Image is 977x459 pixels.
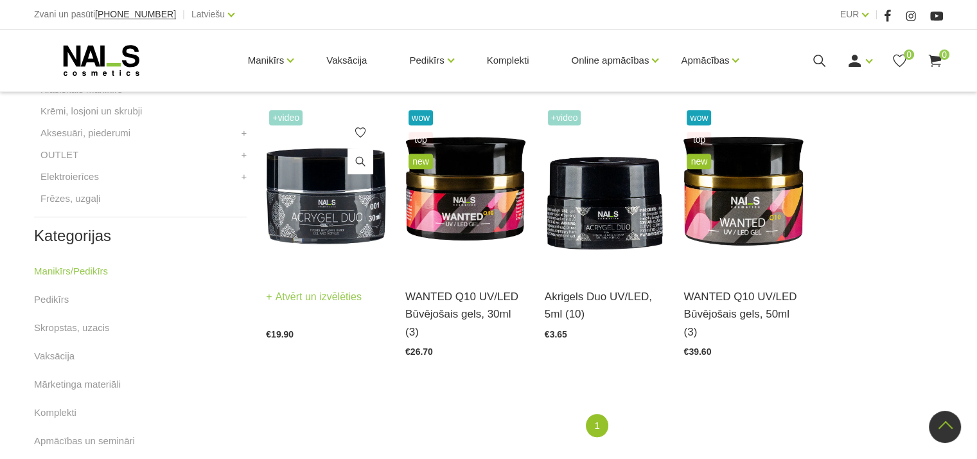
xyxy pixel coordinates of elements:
[266,288,362,306] a: Atvērt un izvēlēties
[875,6,877,22] span: |
[571,35,649,86] a: Online apmācības
[687,154,711,169] span: new
[927,53,943,69] a: 0
[40,125,130,141] a: Aksesuāri, piederumi
[409,35,444,86] a: Pedikīrs
[40,191,100,206] a: Frēzes, uzgaļi
[40,169,99,184] a: Elektroierīces
[34,264,108,279] a: Manikīrs/Pedikīrs
[316,30,377,91] a: Vaksācija
[269,110,303,125] span: +Video
[681,35,729,86] a: Apmācības
[840,6,859,22] a: EUR
[34,320,110,336] a: Skropstas, uzacis
[409,154,433,169] span: new
[545,329,567,339] span: €3.65
[904,50,914,60] span: 0
[939,50,949,60] span: 0
[477,30,540,91] a: Komplekti
[683,288,804,341] a: WANTED Q10 UV/LED Būvējošais gels, 50ml (3)
[248,35,285,86] a: Manikīrs
[242,125,247,141] a: +
[405,346,433,357] span: €26.70
[34,228,247,244] h2: Kategorijas
[548,110,581,125] span: +Video
[405,107,525,272] img: Gels WANTED NAILS cosmetics tehniķu komanda ir radījusi gelu, kas ilgi jau ir katra meistara mekl...
[266,414,943,438] nav: catalog-product-list
[34,377,121,392] a: Mārketinga materiāli
[266,107,386,272] img: Kas ir AKRIGELS “DUO GEL” un kādas problēmas tas risina?• Tas apvieno ērti modelējamā akrigela un...
[34,292,69,307] a: Pedikīrs
[687,132,711,147] span: top
[409,132,433,147] span: top
[409,110,433,125] span: wow
[683,346,711,357] span: €39.60
[242,147,247,163] a: +
[34,6,176,22] div: Zvani un pasūti
[683,107,804,272] img: Gels WANTED NAILS cosmetics tehniķu komanda ir radījusi gelu, kas ilgi jau ir katra meistara mekl...
[191,6,225,22] a: Latviešu
[34,348,75,364] a: Vaksācija
[182,6,185,22] span: |
[545,288,665,323] a: Akrigels Duo UV/LED, 5ml (10)
[95,9,176,19] span: [PHONE_NUMBER]
[266,329,294,339] span: €19.90
[405,288,525,341] a: WANTED Q10 UV/LED Būvējošais gels, 30ml (3)
[545,107,665,272] img: Kas ir AKRIGELS “DUO GEL” un kādas problēmas tas risina?• Tas apvieno ērti modelējamā akrigela un...
[95,10,176,19] a: [PHONE_NUMBER]
[34,405,76,420] a: Komplekti
[40,147,78,163] a: OUTLET
[687,110,711,125] span: wow
[586,414,608,438] a: 1
[34,433,135,449] a: Apmācības un semināri
[242,169,247,184] a: +
[892,53,908,69] a: 0
[40,104,142,119] a: Krēmi, losjoni un skrubji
